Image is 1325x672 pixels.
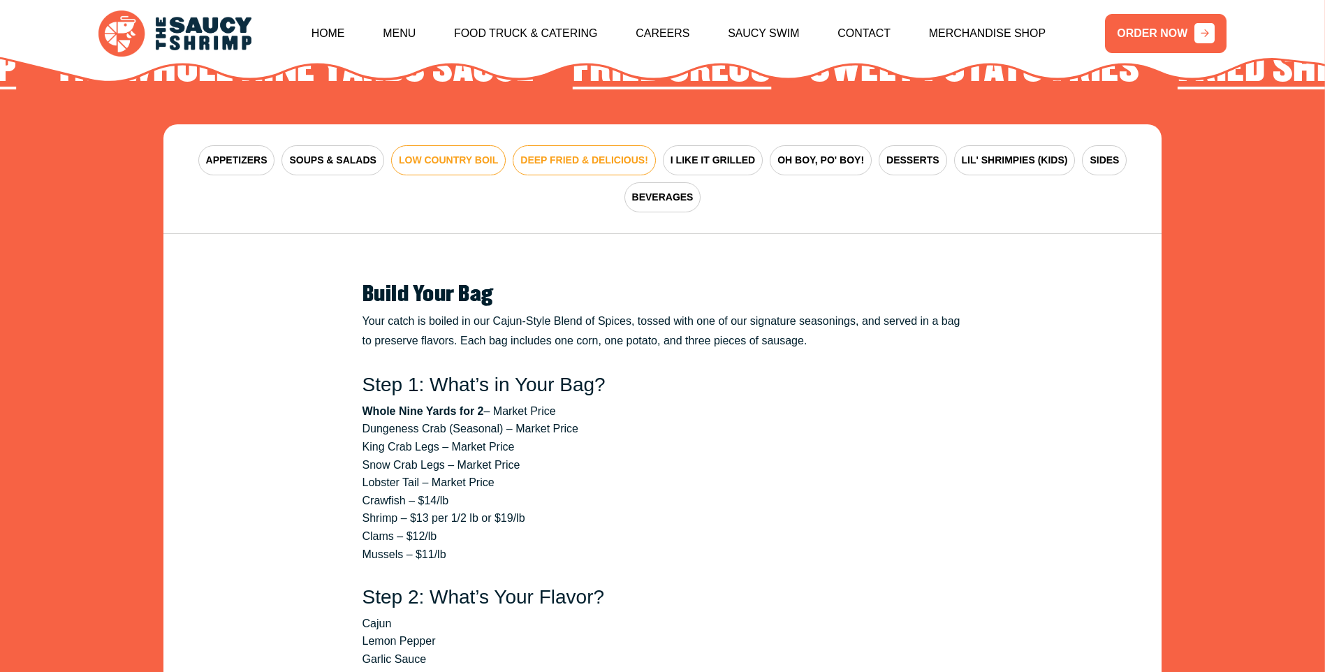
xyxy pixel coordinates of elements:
h2: Sweet Potato Fries [810,48,1139,91]
a: Careers [636,3,689,64]
a: Contact [837,3,891,64]
a: Food Truck & Catering [454,3,598,64]
button: BEVERAGES [624,182,701,212]
span: LOW COUNTRY BOIL [399,153,498,168]
li: Lemon Pepper [363,632,963,650]
li: Shrimp – $13 per 1/2 lb or $19/lb [363,509,963,527]
h2: Build Your Bag [363,283,963,307]
button: DESSERTS [879,145,946,175]
li: Crawfish – $14/lb [363,492,963,510]
span: SIDES [1090,153,1119,168]
button: LIL' SHRIMPIES (KIDS) [954,145,1076,175]
button: LOW COUNTRY BOIL [391,145,506,175]
li: – Market Price [363,402,963,421]
li: Dungeness Crab (Seasonal) – Market Price [363,420,963,438]
button: SOUPS & SALADS [281,145,383,175]
button: OH BOY, PO' BOY! [770,145,872,175]
a: ORDER NOW [1105,14,1227,53]
a: Home [312,3,345,64]
h3: Step 1: What’s in Your Bag? [363,373,963,397]
li: Lobster Tail – Market Price [363,474,963,492]
li: King Crab Legs – Market Price [363,438,963,456]
a: Menu [383,3,416,64]
button: SIDES [1082,145,1127,175]
li: Cajun [363,615,963,633]
p: Your catch is boiled in our Cajun-Style Blend of Spices, tossed with one of our signature seasoni... [363,312,963,351]
li: Garlic Sauce [363,650,963,669]
span: DESSERTS [886,153,939,168]
a: Saucy Swim [728,3,799,64]
h2: Fried Oreos [573,48,772,91]
button: I LIKE IT GRILLED [663,145,763,175]
h2: The Whole Nine Yards Sauce [54,48,534,91]
span: DEEP FRIED & DELICIOUS! [520,153,648,168]
strong: Whole Nine Yards for 2 [363,405,484,417]
li: Clams – $12/lb [363,527,963,546]
button: DEEP FRIED & DELICIOUS! [513,145,656,175]
li: Mussels – $11/lb [363,546,963,564]
span: SOUPS & SALADS [289,153,376,168]
img: logo [98,10,251,57]
li: Snow Crab Legs – Market Price [363,456,963,474]
span: I LIKE IT GRILLED [671,153,755,168]
span: APPETIZERS [206,153,268,168]
a: Merchandise Shop [929,3,1046,64]
span: OH BOY, PO' BOY! [777,153,864,168]
span: BEVERAGES [632,190,694,205]
button: APPETIZERS [198,145,275,175]
h3: Step 2: What’s Your Flavor? [363,585,963,609]
span: LIL' SHRIMPIES (KIDS) [962,153,1068,168]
